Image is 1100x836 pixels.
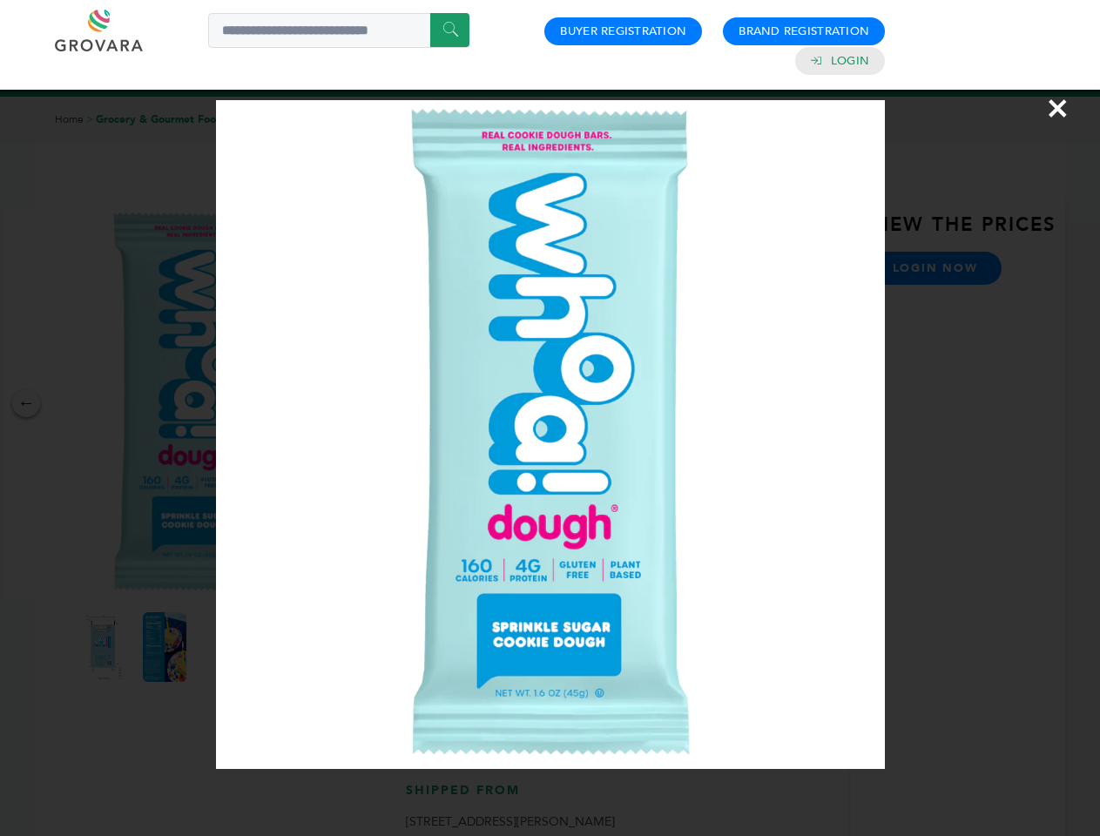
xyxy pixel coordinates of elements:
input: Search a product or brand... [208,13,469,48]
img: Image Preview [216,100,885,769]
a: Login [831,53,869,69]
span: × [1046,84,1070,132]
a: Buyer Registration [560,24,686,39]
a: Brand Registration [739,24,869,39]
